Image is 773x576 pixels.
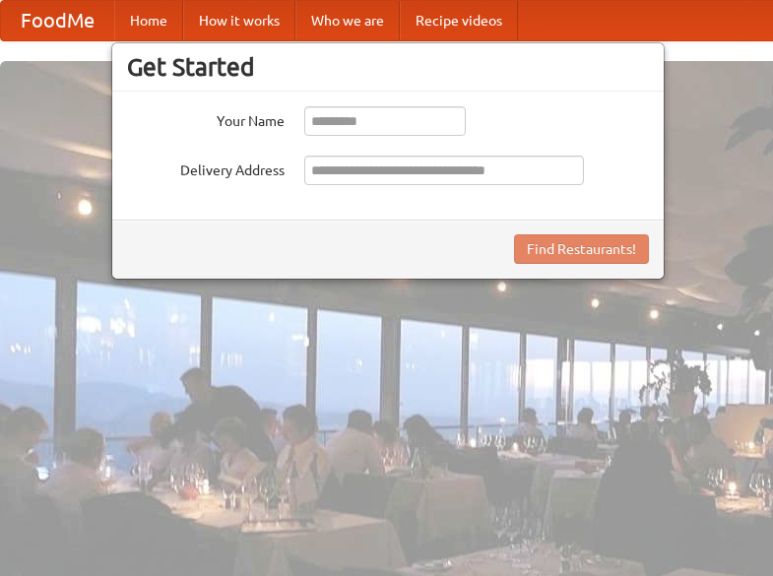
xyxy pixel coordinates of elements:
[127,52,649,82] h3: Get Started
[127,106,285,131] label: Your Name
[514,234,649,264] button: Find Restaurants!
[183,1,295,40] a: How it works
[1,1,114,40] a: FoodMe
[127,156,285,180] label: Delivery Address
[114,1,183,40] a: Home
[400,1,518,40] a: Recipe videos
[295,1,400,40] a: Who we are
